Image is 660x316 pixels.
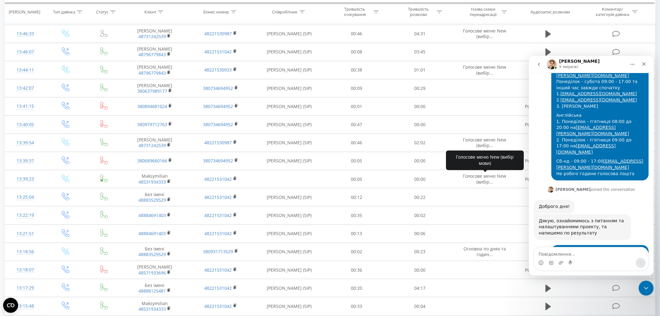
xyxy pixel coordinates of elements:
div: Доброго дня! [5,144,46,158]
span: Розмова не відбулась [525,121,571,127]
a: 48796779843 [138,52,166,57]
td: 00:12 [325,188,388,206]
a: 380931713529 [203,249,233,254]
div: 13:18:07 [11,264,39,276]
td: 00:05 [325,152,388,170]
td: [PERSON_NAME] [122,79,188,97]
div: Тип дзвінка [53,9,75,14]
td: [PERSON_NAME] (SIP) [254,79,325,97]
a: 48221531042 [205,267,232,273]
div: 13:22:19 [11,209,39,221]
div: 13:42:07 [11,82,39,94]
div: 13:41:15 [11,100,39,112]
span: Розмова не відбулась [525,176,571,182]
td: 00:06 [388,225,452,243]
td: 00:47 [325,116,388,134]
div: 13:39:23 [11,173,39,185]
td: [PERSON_NAME] (SIP) [254,43,325,61]
td: [PERSON_NAME] (SIP) [254,206,325,225]
a: 48221531042 [205,212,232,218]
div: 13:40:05 [11,119,39,131]
a: 380734694952 [203,158,233,164]
a: 48221531042 [205,230,232,236]
a: 48883529529 [138,197,166,203]
td: [PERSON_NAME] (SIP) [254,25,325,43]
a: 48221531042 [205,303,232,309]
button: Надіслати повідомлення… [107,202,117,212]
a: 380734694952 [203,121,233,127]
td: 00:33 [325,297,388,315]
td: 00:09 [325,79,388,97]
button: Start recording [40,205,45,210]
a: 380689660166 [137,158,167,164]
td: 00:08 [325,43,388,61]
td: [PERSON_NAME] [122,43,188,61]
div: Дякую, ознайомимось з питанням та налаштуваннями проекту, та напишемо по результату [10,162,97,180]
td: 02:02 [388,134,452,152]
td: [PERSON_NAME] (SIP) [254,243,325,261]
td: 00:04 [388,297,452,315]
span: Розмова не відбулась [525,267,571,273]
div: Дякую, ознайомимось з питанням та налаштуваннями проекту, та напишемо по результату [5,158,102,184]
td: 00:05 [325,170,388,188]
td: [PERSON_NAME] (SIP) [254,134,325,152]
textarea: Повідомлення... [5,191,119,202]
td: Без імені [122,243,188,261]
div: Volodymyr каже… [5,130,120,144]
div: 13:44:11 [11,64,39,76]
td: [PERSON_NAME] [122,25,188,43]
a: 48884691403 [138,212,166,218]
a: 48531934333 [138,179,166,185]
div: Бізнес номер [204,9,229,14]
div: Доброго дня! [10,148,41,154]
b: [PERSON_NAME] [27,131,62,136]
td: 00:46 [325,134,388,152]
td: 00:00 [388,261,452,279]
a: 48221531042 [205,285,232,291]
div: Статус [96,9,109,14]
span: Голосове меню New (вибір... [463,173,507,185]
td: 00:22 [388,188,452,206]
td: [PERSON_NAME] (SIP) [254,116,325,134]
td: 00:29 [388,79,452,97]
iframe: Intercom live chat [639,281,654,296]
td: [PERSON_NAME] (SIP) [254,279,325,297]
td: Без імені [122,279,188,297]
td: 04:17 [388,279,452,297]
td: [PERSON_NAME] (SIP) [254,261,325,279]
a: [EMAIL_ADDRESS][DOMAIN_NAME] [27,87,87,99]
a: 380734694952 [203,85,233,91]
div: 13:15:48 [11,300,39,312]
div: Аудіозапис розмови [531,9,570,14]
td: 00:38 [325,61,388,79]
a: 48221531042 [205,194,232,200]
td: Без імені [122,188,188,206]
a: 48884691403 [138,230,166,236]
a: 380637989177 [137,88,167,94]
span: Голосове меню New (вибір... [463,64,507,76]
td: [PERSON_NAME] (SIP) [254,225,325,243]
div: Kateryna каже… [5,189,120,220]
a: 48883529529 [138,251,166,257]
td: [PERSON_NAME] (SIP) [254,152,325,170]
a: 48888125481 [138,288,166,294]
iframe: Intercom live chat [529,56,654,276]
div: Назва схеми переадресації [467,7,500,17]
div: Сб-нд - 09:00 - 17:00 Не робочі години голосова пошта [27,102,115,121]
a: 48221530933 [205,67,232,73]
td: [PERSON_NAME] (SIP) [254,61,325,79]
div: 13:46:33 [11,28,39,40]
button: Вибір емодзі [10,205,15,210]
td: [PERSON_NAME] (SIP) [254,97,325,116]
span: Голосове меню New (вибір... [463,137,507,148]
div: 13:18:56 [11,246,39,258]
div: joined the conversation [27,131,106,136]
span: Голосове меню New (вибір... [463,28,507,39]
div: Співробітник [272,9,298,14]
td: 04:31 [388,25,452,43]
td: 00:46 [325,25,388,43]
